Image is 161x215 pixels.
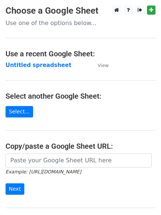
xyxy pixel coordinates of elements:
[6,142,155,151] h4: Copy/paste a Google Sheet URL:
[6,49,155,58] h4: Use a recent Google Sheet:
[6,106,33,117] a: Select...
[6,169,81,175] small: Example: [URL][DOMAIN_NAME]
[6,154,152,168] input: Paste your Google Sheet URL here
[90,62,109,68] a: View
[6,62,71,68] a: Untitled spreadsheet
[6,6,155,16] h3: Choose a Google Sheet
[6,183,24,195] input: Next
[6,92,155,101] h4: Select another Google Sheet:
[98,63,109,68] small: View
[6,19,155,27] p: Use one of the options below...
